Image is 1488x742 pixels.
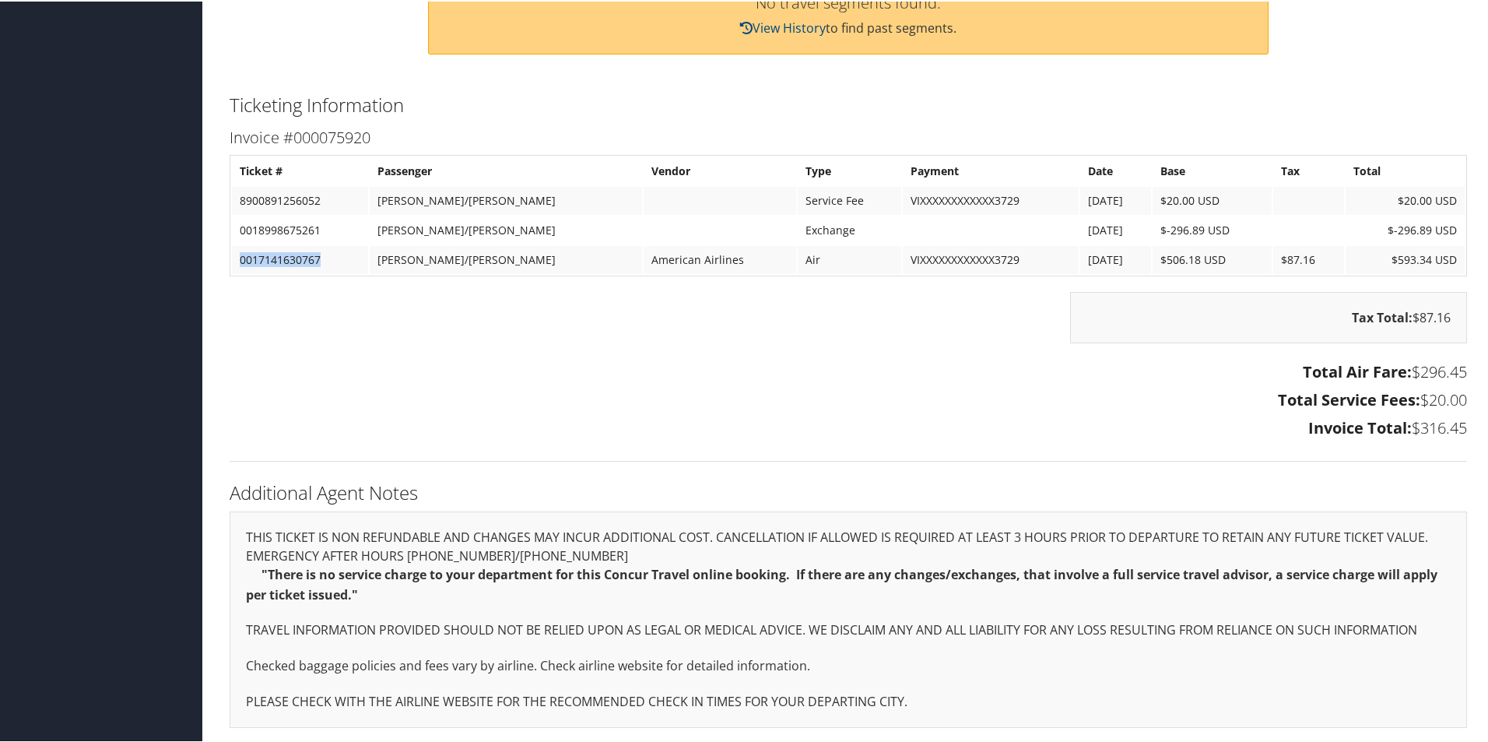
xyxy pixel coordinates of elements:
[1273,156,1343,184] th: Tax
[246,564,1437,602] strong: "There is no service charge to your department for this Concur Travel online booking. If there ar...
[230,510,1467,726] div: THIS TICKET IS NON REFUNDABLE AND CHANGES MAY INCUR ADDITIONAL COST. CANCELLATION IF ALLOWED IS R...
[1308,416,1412,437] strong: Invoice Total:
[246,691,1451,711] p: PLEASE CHECK WITH THE AIRLINE WEBSITE FOR THE RECOMMENDED CHECK IN TIMES FOR YOUR DEPARTING CITY.
[798,244,902,273] td: Air
[1153,244,1272,273] td: $506.18 USD
[370,244,642,273] td: [PERSON_NAME]/[PERSON_NAME]
[1153,156,1272,184] th: Base
[1070,290,1467,342] div: $87.16
[1278,388,1420,409] strong: Total Service Fees:
[644,156,796,184] th: Vendor
[1080,185,1151,213] td: [DATE]
[1346,244,1465,273] td: $593.34 USD
[246,655,1451,675] p: Checked baggage policies and fees vary by airline. Check airline website for detailed information.
[903,156,1078,184] th: Payment
[1153,185,1272,213] td: $20.00 USD
[1080,215,1151,243] td: [DATE]
[798,185,902,213] td: Service Fee
[644,244,796,273] td: American Airlines
[232,156,368,184] th: Ticket #
[230,360,1467,382] h3: $296.45
[740,18,826,35] a: View History
[370,156,642,184] th: Passenger
[798,215,902,243] td: Exchange
[232,244,368,273] td: 0017141630767
[1303,360,1412,381] strong: Total Air Fare:
[1346,185,1465,213] td: $20.00 USD
[903,185,1078,213] td: VIXXXXXXXXXXXX3729
[230,125,1467,147] h3: Invoice #000075920
[1352,308,1413,325] strong: Tax Total:
[798,156,902,184] th: Type
[1153,215,1272,243] td: $-296.89 USD
[232,185,368,213] td: 8900891256052
[1273,244,1343,273] td: $87.16
[1080,244,1151,273] td: [DATE]
[444,17,1252,37] p: to find past segments.
[246,619,1451,639] p: TRAVEL INFORMATION PROVIDED SHOULD NOT BE RELIED UPON AS LEGAL OR MEDICAL ADVICE. WE DISCLAIM ANY...
[230,90,1467,117] h2: Ticketing Information
[370,215,642,243] td: [PERSON_NAME]/[PERSON_NAME]
[370,185,642,213] td: [PERSON_NAME]/[PERSON_NAME]
[903,244,1078,273] td: VIXXXXXXXXXXXX3729
[1346,156,1465,184] th: Total
[1080,156,1151,184] th: Date
[232,215,368,243] td: 0018998675261
[230,416,1467,438] h3: $316.45
[230,478,1467,505] h2: Additional Agent Notes
[230,388,1467,410] h3: $20.00
[1346,215,1465,243] td: $-296.89 USD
